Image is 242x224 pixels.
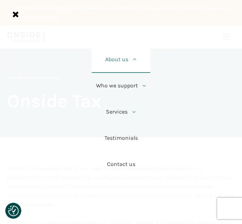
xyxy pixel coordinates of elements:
[92,73,150,99] a: Who we support
[8,206,19,216] img: Revisit consent button
[92,99,150,125] a: Services
[92,47,150,73] a: About us
[92,151,150,178] a: Contact us
[92,125,150,151] a: Testimonials
[8,206,19,216] button: Consent Preferences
